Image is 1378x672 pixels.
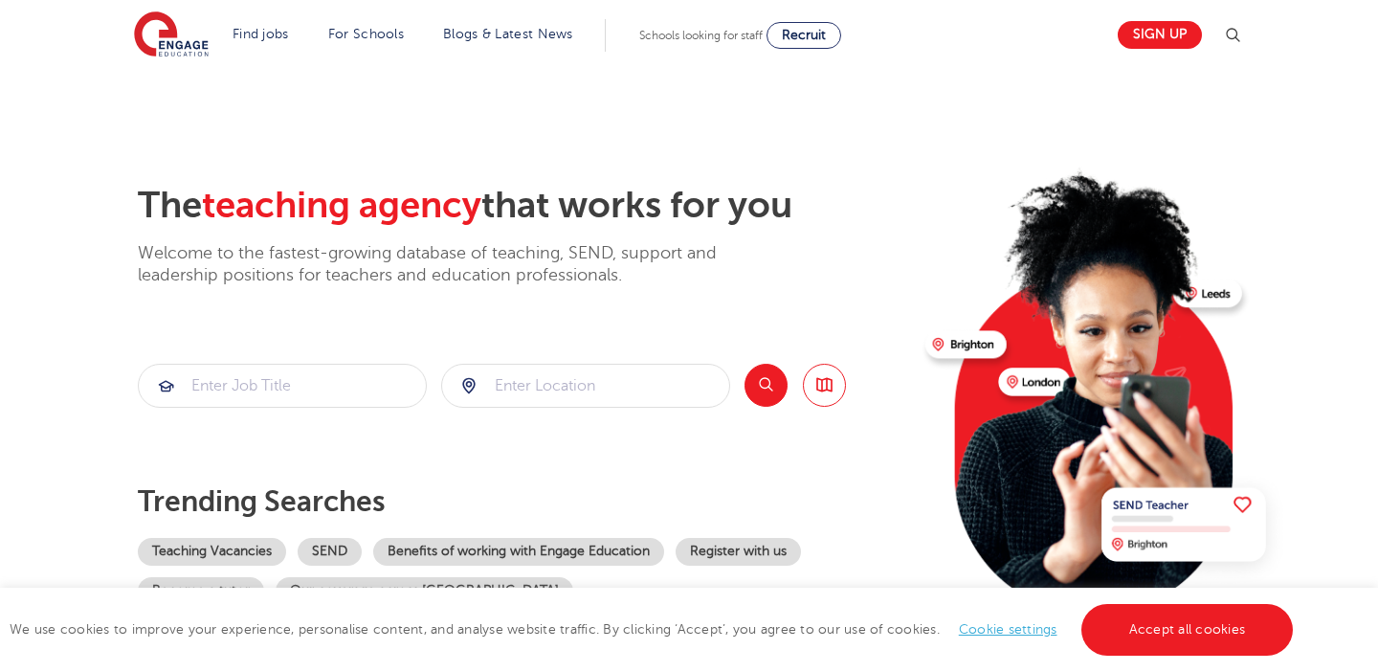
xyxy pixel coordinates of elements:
[134,11,209,59] img: Engage Education
[139,365,426,407] input: Submit
[10,622,1298,637] span: We use cookies to improve your experience, personalise content, and analyse website traffic. By c...
[276,577,573,605] a: Our coverage across [GEOGRAPHIC_DATA]
[138,184,910,228] h2: The that works for you
[138,484,910,519] p: Trending searches
[373,538,664,566] a: Benefits of working with Engage Education
[1081,604,1294,656] a: Accept all cookies
[442,365,729,407] input: Submit
[298,538,362,566] a: SEND
[202,185,481,226] span: teaching agency
[959,622,1057,637] a: Cookie settings
[782,28,826,42] span: Recruit
[233,27,289,41] a: Find jobs
[767,22,841,49] a: Recruit
[328,27,404,41] a: For Schools
[745,364,788,407] button: Search
[138,364,427,408] div: Submit
[1118,21,1202,49] a: Sign up
[441,364,730,408] div: Submit
[138,577,264,605] a: Become a tutor
[639,29,763,42] span: Schools looking for staff
[676,538,801,566] a: Register with us
[138,242,769,287] p: Welcome to the fastest-growing database of teaching, SEND, support and leadership positions for t...
[443,27,573,41] a: Blogs & Latest News
[138,538,286,566] a: Teaching Vacancies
